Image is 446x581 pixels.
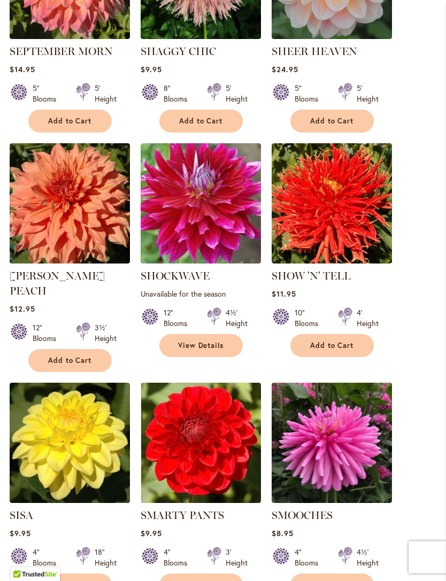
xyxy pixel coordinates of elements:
span: Add to Cart [310,342,354,351]
span: Add to Cart [310,117,354,126]
img: SMOOCHES [272,383,392,503]
a: September Morn [10,32,130,42]
iframe: Launch Accessibility Center [8,543,38,573]
button: Add to Cart [28,110,112,133]
span: Add to Cart [48,117,92,126]
button: Add to Cart [290,335,374,358]
button: Add to Cart [159,110,243,133]
span: $9.95 [141,529,162,539]
div: 5' Height [226,83,248,105]
button: Add to Cart [290,110,374,133]
button: Add to Cart [28,350,112,373]
span: View Details [178,342,224,351]
div: 12" Blooms [33,323,63,344]
img: Shockwave [141,144,261,264]
span: $8.95 [272,529,294,539]
div: 5' Height [95,83,117,105]
img: SHOW 'N' TELL [272,144,392,264]
a: SHAGGY CHIC [141,32,261,42]
a: SHOCKWAVE [141,270,210,283]
div: 4' Height [357,308,379,329]
p: Unavailable for the season [141,289,261,299]
div: 3' Height [226,547,248,569]
span: $11.95 [272,289,296,299]
a: [PERSON_NAME] PEACH [10,270,105,298]
span: $9.95 [10,529,31,539]
div: 5' Height [357,83,379,105]
a: SMARTY PANTS [141,509,224,522]
a: SISA [10,495,130,506]
div: 4" Blooms [164,547,194,569]
a: SEPTEMBER MORN [10,45,113,58]
div: 8" Blooms [164,83,194,105]
span: $14.95 [10,65,35,75]
span: $24.95 [272,65,298,75]
a: Sherwood's Peach [10,256,130,266]
a: SISA [10,509,33,522]
div: 5" Blooms [33,83,63,105]
a: Shockwave [141,256,261,266]
a: View Details [159,335,243,358]
span: Add to Cart [48,357,92,366]
div: 12" Blooms [164,308,194,329]
img: Sherwood's Peach [10,144,130,264]
img: SISA [10,383,130,503]
div: 4½' Height [357,547,379,569]
img: SMARTY PANTS [141,383,261,503]
a: SMOOCHES [272,509,333,522]
a: SHOW 'N' TELL [272,256,392,266]
div: 18" Height [95,547,117,569]
span: $9.95 [141,65,162,75]
a: SHAGGY CHIC [141,45,216,58]
span: Add to Cart [179,117,223,126]
a: SMARTY PANTS [141,495,261,506]
div: 4" Blooms [295,547,325,569]
a: SHOW 'N' TELL [272,270,351,283]
span: $12.95 [10,304,35,314]
div: 4½' Height [226,308,248,329]
div: 3½' Height [95,323,117,344]
div: 5" Blooms [295,83,325,105]
a: SMOOCHES [272,495,392,506]
div: 10" Blooms [295,308,325,329]
a: SHEER HEAVEN [272,32,392,42]
a: SHEER HEAVEN [272,45,357,58]
div: 4" Blooms [33,547,63,569]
